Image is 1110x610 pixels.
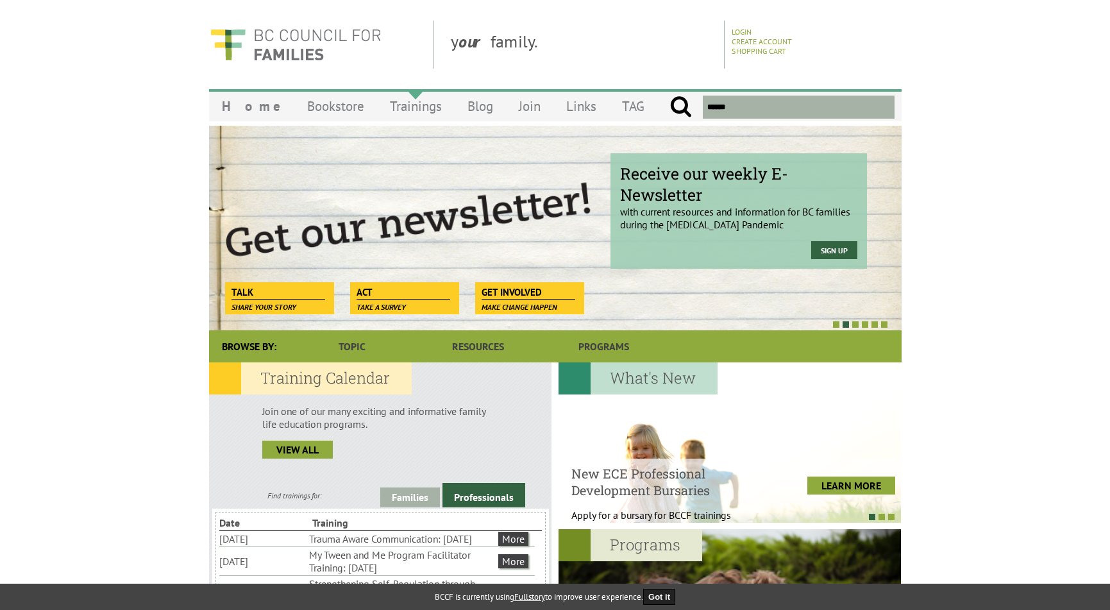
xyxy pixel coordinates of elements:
[669,96,692,119] input: Submit
[455,91,506,121] a: Blog
[541,330,666,362] a: Programs
[380,487,440,507] a: Families
[732,27,752,37] a: Login
[312,515,403,530] li: Training
[262,405,499,430] p: Join one of our many exciting and informative family life education programs.
[620,163,857,205] span: Receive our weekly E-Newsletter
[262,441,333,459] a: view all
[219,531,307,546] li: [DATE]
[357,302,406,312] span: Take a survey
[309,531,495,546] li: Trauma Aware Communication: [DATE]
[441,21,725,69] div: y family.
[559,362,718,394] h2: What's New
[442,483,525,507] a: Professionals
[350,282,457,300] a: Act Take a survey
[807,477,895,495] a: LEARN MORE
[732,37,792,46] a: Create Account
[219,515,310,530] li: Date
[209,330,289,362] div: Browse By:
[377,91,455,121] a: Trainings
[506,91,553,121] a: Join
[219,554,307,569] li: [DATE]
[482,285,576,300] span: Get Involved
[309,547,495,575] li: My Tween and Me Program Facilitator Training: [DATE]
[643,589,675,605] button: Got it
[514,591,545,602] a: Fullstory
[571,465,763,498] h4: New ECE Professional Development Bursaries
[559,529,702,561] h2: Programs
[571,509,763,534] p: Apply for a bursary for BCCF trainings West...
[732,46,786,56] a: Shopping Cart
[458,31,491,52] strong: our
[553,91,609,121] a: Links
[294,91,377,121] a: Bookstore
[231,285,326,300] span: Talk
[498,554,528,568] a: More
[811,241,857,259] a: Sign Up
[209,362,412,394] h2: Training Calendar
[609,91,657,121] a: TAG
[475,282,582,300] a: Get Involved Make change happen
[482,302,557,312] span: Make change happen
[357,285,451,300] span: Act
[209,491,380,500] div: Find trainings for:
[231,302,296,312] span: Share your story
[415,330,541,362] a: Resources
[498,532,528,546] a: More
[209,21,382,69] img: BC Council for FAMILIES
[289,330,415,362] a: Topic
[209,91,294,121] a: Home
[225,282,332,300] a: Talk Share your story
